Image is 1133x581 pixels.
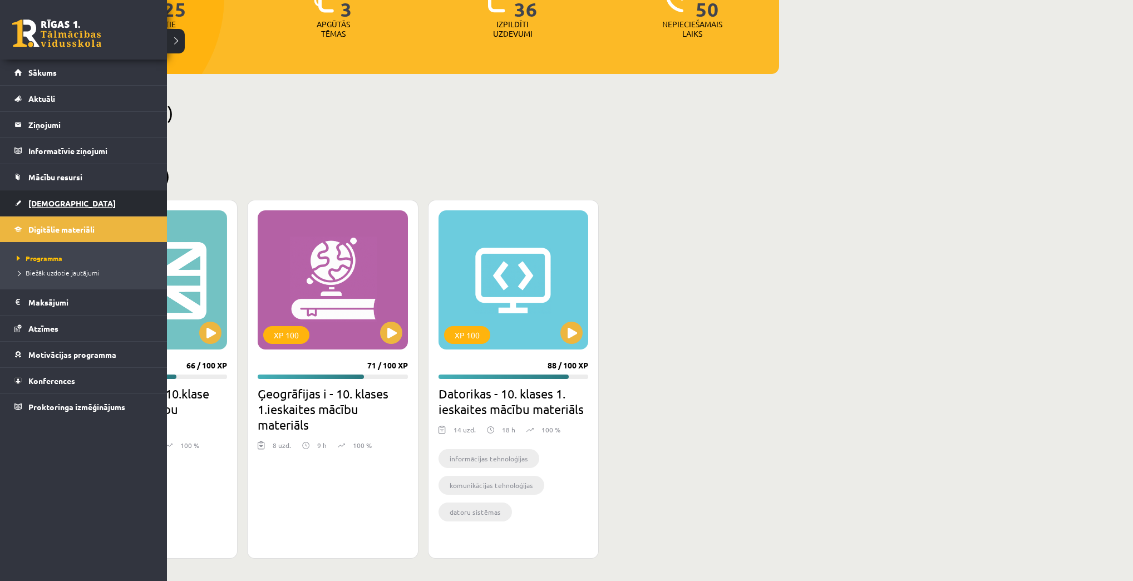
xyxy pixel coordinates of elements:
[12,19,101,47] a: Rīgas 1. Tālmācības vidusskola
[14,60,153,85] a: Sākums
[14,112,153,137] a: Ziņojumi
[14,254,62,263] span: Programma
[14,316,153,341] a: Atzīmes
[180,440,199,450] p: 100 %
[502,425,515,435] p: 18 h
[28,112,153,137] legend: Ziņojumi
[28,376,75,386] span: Konferences
[14,342,153,367] a: Motivācijas programma
[439,503,512,521] li: datoru sistēmas
[28,323,58,333] span: Atzīmes
[28,289,153,315] legend: Maksājumi
[28,198,116,208] span: [DEMOGRAPHIC_DATA]
[14,289,153,315] a: Maksājumi
[14,394,153,420] a: Proktoringa izmēģinājums
[14,86,153,111] a: Aktuāli
[28,402,125,412] span: Proktoringa izmēģinājums
[439,476,544,495] li: komunikācijas tehnoloģijas
[67,165,779,186] h2: Pabeigtie (3)
[28,224,95,234] span: Digitālie materiāli
[491,19,534,38] p: Izpildīti uzdevumi
[444,326,490,344] div: XP 100
[263,326,309,344] div: XP 100
[14,268,99,277] span: Biežāk uzdotie jautājumi
[312,19,355,38] p: Apgūtās tēmas
[14,138,153,164] a: Informatīvie ziņojumi
[454,425,476,441] div: 14 uzd.
[273,440,291,457] div: 8 uzd.
[14,164,153,190] a: Mācību resursi
[14,368,153,393] a: Konferences
[28,93,55,104] span: Aktuāli
[14,190,153,216] a: [DEMOGRAPHIC_DATA]
[14,253,156,263] a: Programma
[14,268,156,278] a: Biežāk uzdotie jautājumi
[67,102,779,124] h2: Pieejamie (0)
[28,67,57,77] span: Sākums
[439,449,539,468] li: informācijas tehnoloģijas
[28,172,82,182] span: Mācību resursi
[28,349,116,360] span: Motivācijas programma
[258,386,407,432] h2: Ģeogrāfijas i - 10. klases 1.ieskaites mācību materiāls
[541,425,560,435] p: 100 %
[317,440,327,450] p: 9 h
[28,138,153,164] legend: Informatīvie ziņojumi
[14,216,153,242] a: Digitālie materiāli
[439,386,588,417] h2: Datorikas - 10. klases 1. ieskaites mācību materiāls
[662,19,722,38] p: Nepieciešamais laiks
[353,440,372,450] p: 100 %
